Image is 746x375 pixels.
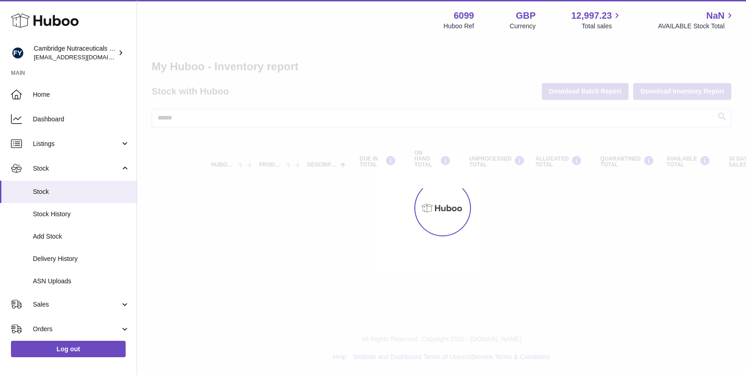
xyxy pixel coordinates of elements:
span: 12,997.23 [571,10,612,22]
span: Stock [33,164,120,173]
a: Log out [11,341,126,357]
span: NaN [706,10,725,22]
span: Home [33,90,130,99]
div: Huboo Ref [444,22,474,31]
span: Sales [33,300,120,309]
a: NaN AVAILABLE Stock Total [658,10,735,31]
span: Listings [33,140,120,148]
img: huboo@camnutra.com [11,46,25,60]
strong: GBP [516,10,535,22]
span: Add Stock [33,232,130,241]
a: 12,997.23 Total sales [571,10,622,31]
span: [EMAIL_ADDRESS][DOMAIN_NAME] [34,53,134,61]
span: Stock [33,187,130,196]
span: Orders [33,325,120,333]
span: Dashboard [33,115,130,124]
div: Cambridge Nutraceuticals Ltd [34,44,116,62]
span: ASN Uploads [33,277,130,286]
span: Total sales [582,22,622,31]
strong: 6099 [454,10,474,22]
span: Delivery History [33,255,130,263]
span: Stock History [33,210,130,219]
div: Currency [510,22,536,31]
span: AVAILABLE Stock Total [658,22,735,31]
